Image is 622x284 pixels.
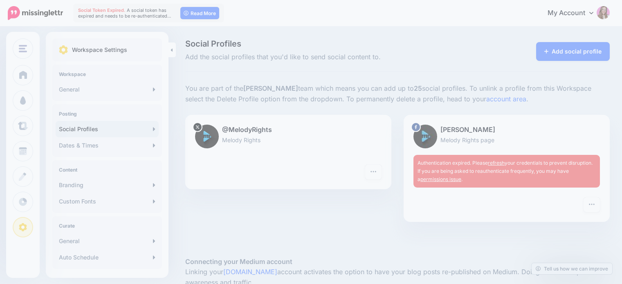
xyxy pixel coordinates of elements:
a: My Account [539,3,610,23]
span: Authentication expired. Please your credentials to prevent disruption. If you are being asked to ... [418,160,593,182]
h5: Connecting your Medium account [185,257,610,267]
a: Branding [56,177,159,193]
p: You are part of the team which means you can add up to social profiles. To unlink a profile from ... [185,83,610,105]
a: General [56,233,159,249]
a: Auto Schedule [56,249,159,266]
p: Melody Rights page [413,135,600,145]
a: Read More [180,7,219,19]
h4: Workspace [59,71,155,77]
p: Workspace Settings [72,45,127,55]
img: H9FbAAax-87130.jpg [195,125,219,148]
h4: Posting [59,111,155,117]
a: permissions issue [420,176,461,182]
span: Add the social profiles that you'd like to send social content to. [185,52,464,63]
p: [PERSON_NAME] [413,125,600,135]
p: Melody Rights [195,135,382,145]
a: Add social profile [536,42,610,61]
a: refresh [488,160,505,166]
img: menu.png [19,45,27,52]
a: Tell us how we can improve [532,263,612,274]
a: [DOMAIN_NAME] [223,268,277,276]
span: Social Token Expired. [78,7,126,13]
span: A social token has expired and needs to be re-authenticated… [78,7,171,19]
a: Custom Fonts [56,193,159,210]
b: [PERSON_NAME] [243,84,298,92]
img: Missinglettr [8,6,63,20]
span: Social Profiles [185,40,464,48]
a: General [56,81,159,98]
a: account area [486,95,526,103]
h4: Content [59,167,155,173]
a: Social Profiles [56,121,159,137]
a: Dates & Times [56,137,159,154]
h4: Curate [59,223,155,229]
b: 25 [414,84,422,92]
img: settings.png [59,45,68,54]
p: @MelodyRights [195,125,382,135]
img: 428469279_10161640041757238_4136133980118116410_n-bsa151094.jpg [413,125,437,148]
